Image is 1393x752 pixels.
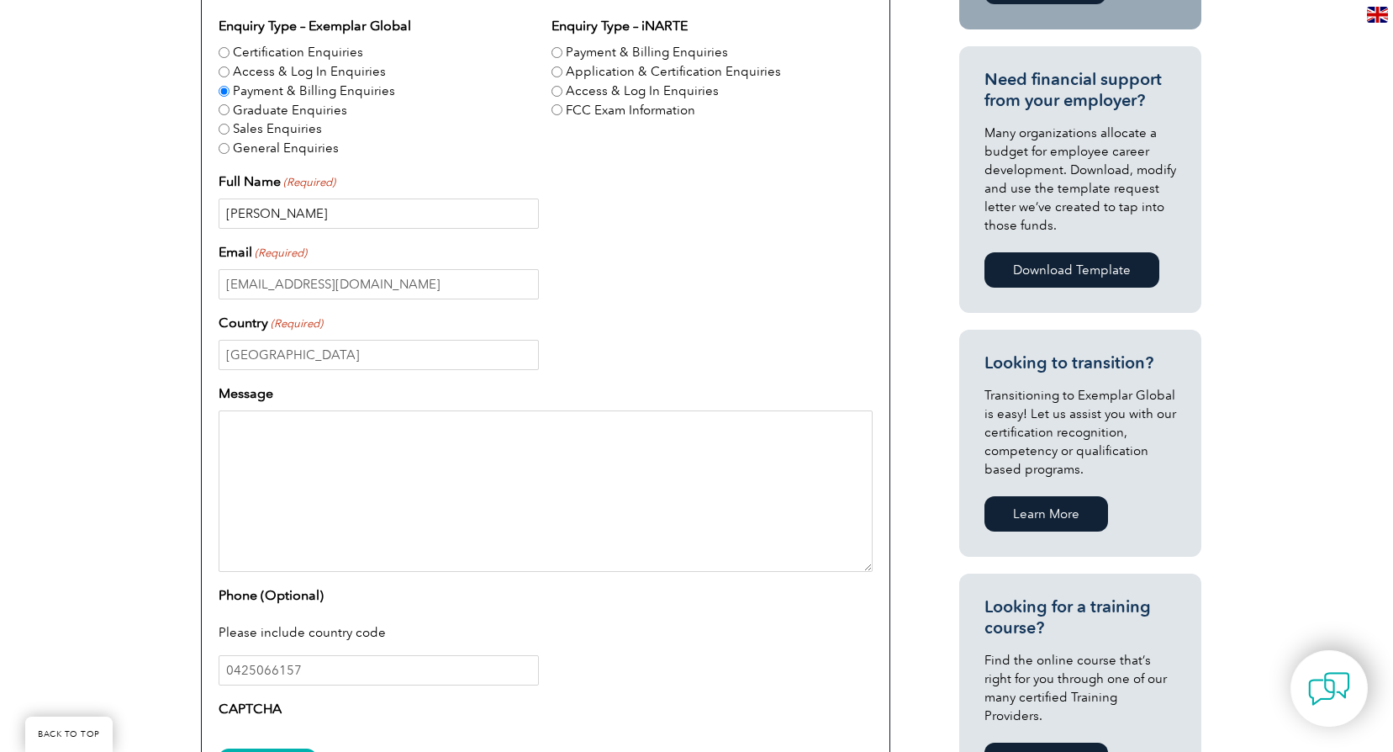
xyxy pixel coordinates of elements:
[566,101,695,120] label: FCC Exam Information
[282,174,335,191] span: (Required)
[219,585,324,606] label: Phone (Optional)
[25,717,113,752] a: BACK TO TOP
[984,124,1176,235] p: Many organizations allocate a budget for employee career development. Download, modify and use th...
[253,245,307,262] span: (Required)
[233,82,395,101] label: Payment & Billing Enquiries
[984,69,1176,111] h3: Need financial support from your employer?
[219,242,307,262] label: Email
[1308,668,1350,710] img: contact-chat.png
[233,119,322,139] label: Sales Enquiries
[233,139,339,158] label: General Enquiries
[566,62,781,82] label: Application & Certification Enquiries
[233,62,386,82] label: Access & Log In Enquiries
[269,315,323,332] span: (Required)
[984,386,1176,479] p: Transitioning to Exemplar Global is easy! Let us assist you with our certification recognition, c...
[984,596,1176,638] h3: Looking for a training course?
[984,496,1108,532] a: Learn More
[566,82,719,101] label: Access & Log In Enquiries
[219,16,411,36] legend: Enquiry Type – Exemplar Global
[219,699,282,719] label: CAPTCHA
[219,313,323,333] label: Country
[233,101,347,120] label: Graduate Enquiries
[233,43,363,62] label: Certification Enquiries
[566,43,728,62] label: Payment & Billing Enquiries
[219,384,273,404] label: Message
[984,252,1159,288] a: Download Template
[984,352,1176,373] h3: Looking to transition?
[219,612,873,656] div: Please include country code
[1367,7,1388,23] img: en
[984,651,1176,725] p: Find the online course that’s right for you through one of our many certified Training Providers.
[551,16,688,36] legend: Enquiry Type – iNARTE
[219,172,335,192] label: Full Name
